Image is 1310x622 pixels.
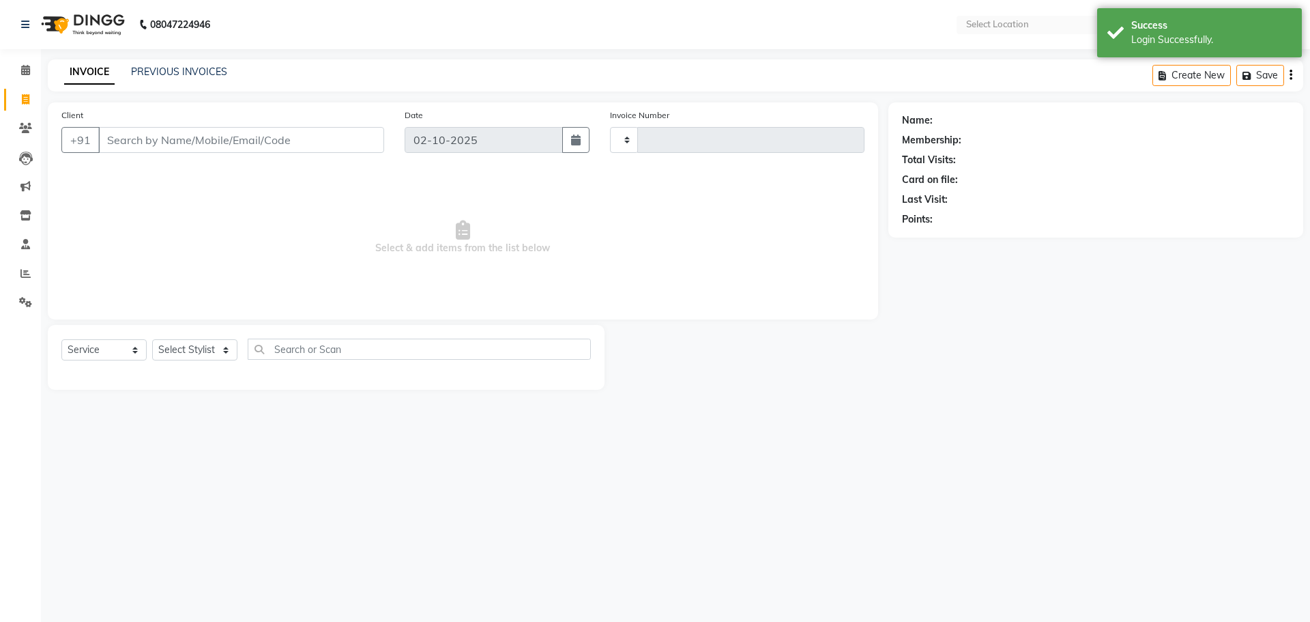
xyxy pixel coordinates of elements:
label: Invoice Number [610,109,669,122]
input: Search by Name/Mobile/Email/Code [98,127,384,153]
div: Select Location [966,18,1029,31]
a: PREVIOUS INVOICES [131,66,227,78]
div: Last Visit: [902,193,948,207]
input: Search or Scan [248,339,591,360]
div: Name: [902,113,933,128]
span: Select & add items from the list below [61,169,864,306]
div: Card on file: [902,173,958,187]
button: Create New [1152,65,1231,86]
div: Login Successfully. [1131,33,1292,47]
img: logo [35,5,128,44]
div: Success [1131,18,1292,33]
b: 08047224946 [150,5,210,44]
button: Save [1236,65,1284,86]
div: Total Visits: [902,153,956,167]
label: Date [405,109,423,122]
div: Points: [902,212,933,227]
a: INVOICE [64,60,115,85]
button: +91 [61,127,100,153]
div: Membership: [902,133,961,147]
label: Client [61,109,83,122]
